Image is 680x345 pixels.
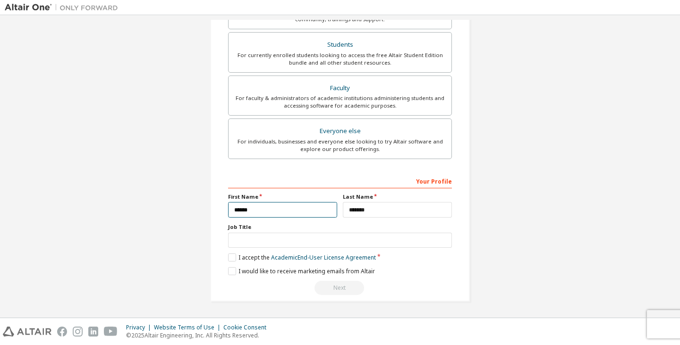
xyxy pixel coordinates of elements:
label: First Name [228,193,337,201]
img: instagram.svg [73,327,83,337]
div: Faculty [234,82,446,95]
label: Job Title [228,223,452,231]
label: Last Name [343,193,452,201]
div: Privacy [126,324,154,331]
a: Academic End-User License Agreement [271,253,376,261]
img: altair_logo.svg [3,327,51,337]
img: Altair One [5,3,123,12]
div: For individuals, businesses and everyone else looking to try Altair software and explore our prod... [234,138,446,153]
div: Students [234,38,446,51]
img: linkedin.svg [88,327,98,337]
label: I accept the [228,253,376,261]
p: © 2025 Altair Engineering, Inc. All Rights Reserved. [126,331,272,339]
img: facebook.svg [57,327,67,337]
div: For currently enrolled students looking to access the free Altair Student Edition bundle and all ... [234,51,446,67]
div: Everyone else [234,125,446,138]
div: Website Terms of Use [154,324,223,331]
img: youtube.svg [104,327,118,337]
div: Read and acccept EULA to continue [228,281,452,295]
div: For faculty & administrators of academic institutions administering students and accessing softwa... [234,94,446,109]
div: Your Profile [228,173,452,188]
label: I would like to receive marketing emails from Altair [228,267,375,275]
div: Cookie Consent [223,324,272,331]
